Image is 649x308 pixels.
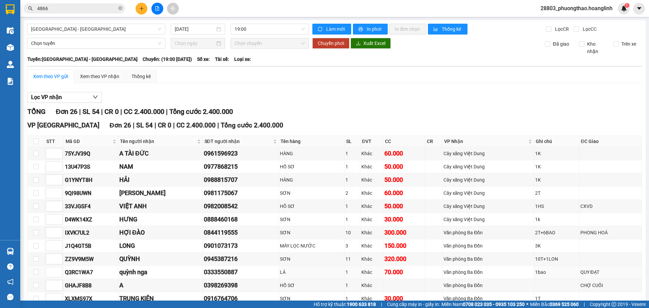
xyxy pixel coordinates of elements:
[280,268,343,276] div: LÁ
[442,187,534,200] td: Cây xăng Việt Dung
[443,282,533,289] div: Văn phòng Ba Đồn
[345,268,359,276] div: 1
[104,108,119,116] span: CR 0
[384,267,424,277] div: 70.000
[535,242,578,250] div: 3K
[64,173,118,187] td: G1YNYT8H
[387,301,440,308] span: Cung cấp máy in - giấy in:
[345,282,359,289] div: 1
[280,163,343,170] div: HỒ SƠ
[353,24,388,34] button: printerIn phơi
[204,241,278,251] div: 0901073173
[169,108,233,116] span: Tổng cước 2.400.000
[381,301,382,308] span: |
[37,5,117,12] input: Tìm tên, số ĐT hoặc mã đơn
[552,25,570,33] span: Lọc CR
[442,279,534,292] td: Văn phòng Ba Đồn
[361,282,382,289] div: Khác
[119,267,201,277] div: quỳnh nga
[351,38,391,49] button: downloadXuất Excel
[550,40,572,48] span: Đã giao
[118,200,202,213] td: VIỆT ANH
[65,215,117,224] div: D4WK14XZ
[27,121,99,129] span: VP [GEOGRAPHIC_DATA]
[119,254,201,264] div: QUỲNH
[7,61,14,68] img: warehouse-icon
[389,24,426,34] button: In đơn chọn
[118,292,202,305] td: TRUNG KIÊN
[120,108,122,116] span: |
[235,24,305,34] span: 19:00
[443,216,533,223] div: Cây xăng Việt Dung
[31,24,161,34] span: Hà Nội - Quảng Bình
[217,121,219,129] span: |
[428,24,467,34] button: bar-chartThống kê
[118,253,202,266] td: QUỲNH
[124,108,164,116] span: CC 2.400.000
[442,239,534,253] td: Văn phòng Ba Đồn
[173,121,175,129] span: |
[442,226,534,239] td: Văn phòng Ba Đồn
[205,138,272,145] span: SĐT người nhận
[66,138,111,145] span: Mã GD
[443,203,533,210] div: Cây xăng Việt Dung
[235,38,305,48] span: Chọn chuyến
[279,136,344,147] th: Tên hàng
[280,229,343,236] div: SƠN
[204,162,278,171] div: 0977868215
[280,203,343,210] div: HỒ SƠ
[64,147,118,160] td: 75YJV39Q
[203,279,279,292] td: 0398269398
[119,162,201,171] div: NAM
[584,301,585,308] span: |
[280,255,343,263] div: SƠN
[534,136,579,147] th: Ghi chú
[203,147,279,160] td: 0961596923
[65,294,117,303] div: XLXMS97X
[203,200,279,213] td: 0982008542
[535,229,578,236] div: 2T+6BAO
[384,202,424,211] div: 50.000
[64,292,118,305] td: XLXMS97X
[31,38,161,48] span: Chọn tuyến
[118,5,122,12] span: close-circle
[27,108,46,116] span: TỔNG
[65,202,117,211] div: 33VJGSF4
[120,138,195,145] span: Tên người nhận
[136,121,153,129] span: SL 54
[119,149,201,158] div: A TÀI ĐỨC
[361,203,382,210] div: Khác
[535,295,578,302] div: 1T
[535,255,578,263] div: 10T+1LON
[383,136,426,147] th: CC
[64,200,118,213] td: 33VJGSF4
[118,266,202,279] td: quỳnh nga
[234,55,251,63] span: Loại xe:
[580,25,598,33] span: Lọc CC
[204,215,278,224] div: 0888460168
[204,267,278,277] div: 0333550887
[118,160,202,173] td: NAM
[442,292,534,305] td: Văn phòng Ba Đồn
[154,121,156,129] span: |
[345,216,359,223] div: 1
[139,6,144,11] span: plus
[442,160,534,173] td: Cây xăng Việt Dung
[82,108,99,116] span: SL 54
[530,301,579,308] span: Miền Bắc
[535,268,578,276] div: 1bao
[442,266,534,279] td: Văn phòng Ba Đồn
[119,281,201,290] div: A
[133,121,135,129] span: |
[367,25,382,33] span: In phơi
[535,176,578,184] div: 1K
[151,3,163,15] button: file-add
[64,239,118,253] td: J1Q4GT5B
[280,176,343,184] div: HÀNG
[345,189,359,197] div: 2
[118,239,202,253] td: LONG
[176,121,216,129] span: CC 2.400.000
[579,136,642,147] th: ĐC Giao
[280,189,343,197] div: SƠN
[280,242,343,250] div: MÁY LỌC NƯỚC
